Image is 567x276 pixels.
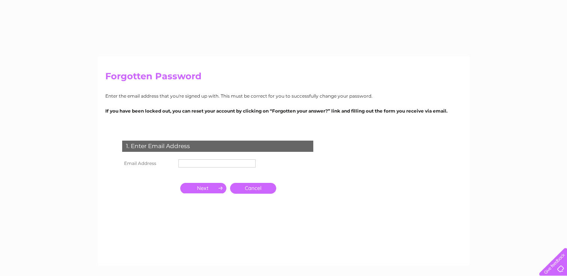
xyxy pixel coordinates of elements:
p: Enter the email address that you're signed up with. This must be correct for you to successfully ... [105,92,462,99]
p: If you have been locked out, you can reset your account by clicking on “Forgotten your answer?” l... [105,107,462,114]
div: 1. Enter Email Address [122,141,313,152]
th: Email Address [120,157,177,169]
a: Cancel [230,183,276,194]
h2: Forgotten Password [105,71,462,85]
